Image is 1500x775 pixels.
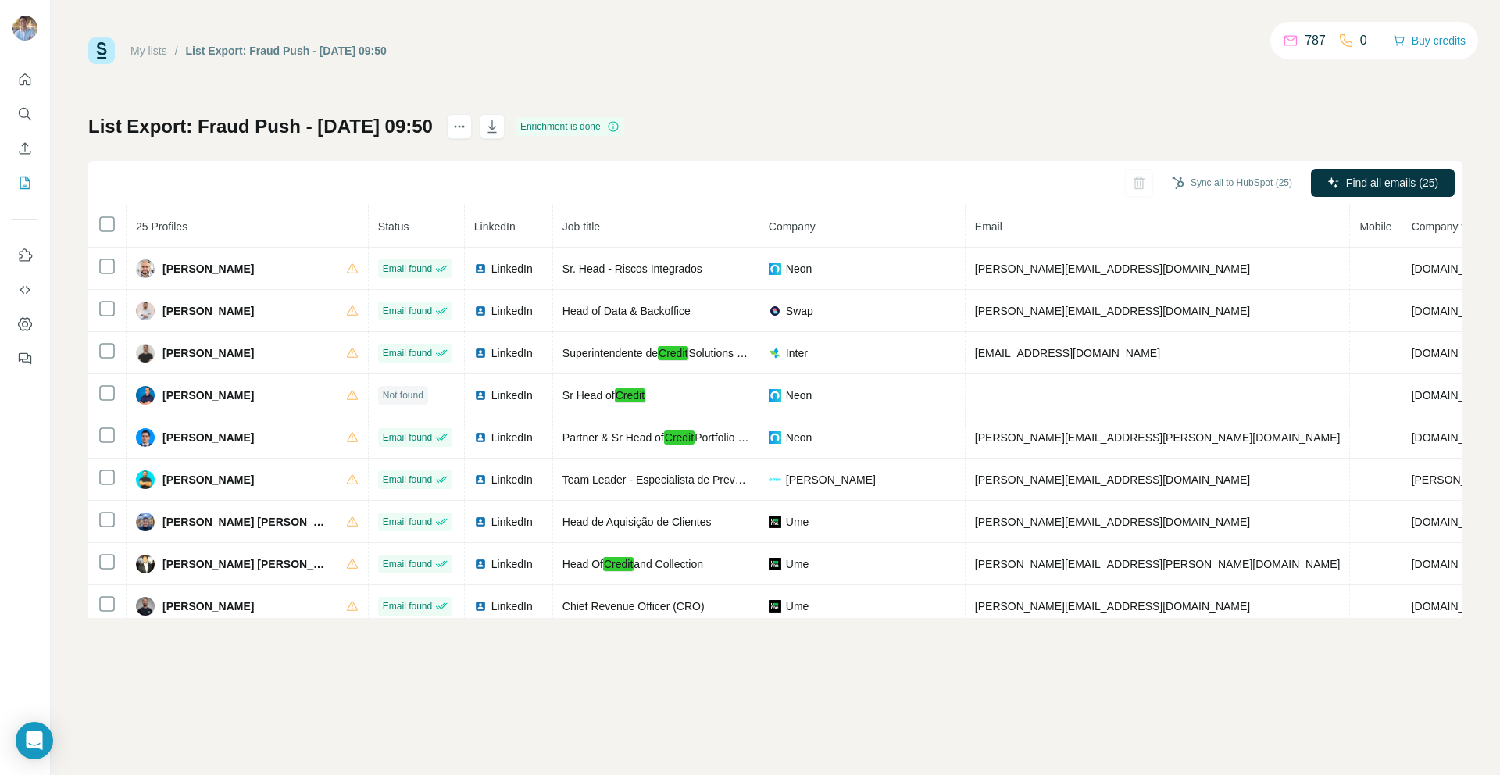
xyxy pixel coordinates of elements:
[603,557,634,571] em: Credit
[12,169,37,197] button: My lists
[474,558,487,570] img: LinkedIn logo
[12,134,37,162] button: Enrich CSV
[491,430,533,445] span: LinkedIn
[975,305,1250,317] span: [PERSON_NAME][EMAIL_ADDRESS][DOMAIN_NAME]
[786,303,813,319] span: Swap
[162,430,254,445] span: [PERSON_NAME]
[12,100,37,128] button: Search
[1412,431,1499,444] span: [DOMAIN_NAME]
[1359,220,1391,233] span: Mobile
[136,428,155,447] img: Avatar
[975,600,1250,612] span: [PERSON_NAME][EMAIL_ADDRESS][DOMAIN_NAME]
[769,516,781,528] img: company-logo
[786,556,809,572] span: Ume
[769,389,781,402] img: company-logo
[664,430,695,445] em: Credit
[975,347,1160,359] span: [EMAIL_ADDRESS][DOMAIN_NAME]
[786,430,812,445] span: Neon
[562,516,712,528] span: Head de Aquisição de Clientes
[769,347,781,359] img: company-logo
[474,262,487,275] img: LinkedIn logo
[562,473,852,486] span: Team Leader - Especialista de Prevenção à Fraude e Risco
[491,514,533,530] span: LinkedIn
[975,558,1341,570] span: [PERSON_NAME][EMAIL_ADDRESS][PERSON_NAME][DOMAIN_NAME]
[1412,262,1499,275] span: [DOMAIN_NAME]
[383,388,423,402] span: Not found
[786,472,876,487] span: [PERSON_NAME]
[474,600,487,612] img: LinkedIn logo
[786,387,812,403] span: Neon
[136,344,155,362] img: Avatar
[88,114,433,139] h1: List Export: Fraud Push - [DATE] 09:50
[383,430,432,445] span: Email found
[1360,31,1367,50] p: 0
[1393,30,1466,52] button: Buy credits
[162,598,254,614] span: [PERSON_NAME]
[491,345,533,361] span: LinkedIn
[12,241,37,270] button: Use Surfe on LinkedIn
[769,558,781,570] img: company-logo
[162,345,254,361] span: [PERSON_NAME]
[562,305,691,317] span: Head of Data & Backoffice
[130,45,167,57] a: My lists
[786,514,809,530] span: Ume
[491,472,533,487] span: LinkedIn
[136,259,155,278] img: Avatar
[975,262,1250,275] span: [PERSON_NAME][EMAIL_ADDRESS][DOMAIN_NAME]
[658,346,688,360] em: Credit
[88,37,115,64] img: Surfe Logo
[12,345,37,373] button: Feedback
[1412,558,1499,570] span: [DOMAIN_NAME]
[975,220,1002,233] span: Email
[12,66,37,94] button: Quick start
[474,305,487,317] img: LinkedIn logo
[383,304,432,318] span: Email found
[383,515,432,529] span: Email found
[1412,305,1499,317] span: [DOMAIN_NAME]
[769,305,781,317] img: company-logo
[1161,171,1303,195] button: Sync all to HubSpot (25)
[975,473,1250,486] span: [PERSON_NAME][EMAIL_ADDRESS][DOMAIN_NAME]
[769,431,781,444] img: company-logo
[136,597,155,616] img: Avatar
[136,470,155,489] img: Avatar
[136,555,155,573] img: Avatar
[383,473,432,487] span: Email found
[162,303,254,319] span: [PERSON_NAME]
[1412,516,1499,528] span: [DOMAIN_NAME]
[975,431,1341,444] span: [PERSON_NAME][EMAIL_ADDRESS][PERSON_NAME][DOMAIN_NAME]
[615,388,645,402] em: Credit
[769,262,781,275] img: company-logo
[562,262,702,275] span: Sr. Head - Riscos Integrados
[383,599,432,613] span: Email found
[162,556,330,572] span: [PERSON_NAME] [PERSON_NAME]
[786,598,809,614] span: Ume
[162,261,254,277] span: [PERSON_NAME]
[562,388,645,402] span: Sr Head of
[383,262,432,276] span: Email found
[447,114,472,139] button: actions
[383,557,432,571] span: Email found
[1412,600,1499,612] span: [DOMAIN_NAME]
[975,516,1250,528] span: [PERSON_NAME][EMAIL_ADDRESS][DOMAIN_NAME]
[1346,175,1438,191] span: Find all emails (25)
[474,473,487,486] img: LinkedIn logo
[162,472,254,487] span: [PERSON_NAME]
[175,43,178,59] li: /
[12,310,37,338] button: Dashboard
[378,220,409,233] span: Status
[1412,220,1498,233] span: Company website
[162,514,330,530] span: [PERSON_NAME] [PERSON_NAME]
[562,557,703,571] span: Head Of and Collection
[769,477,781,481] img: company-logo
[786,261,812,277] span: Neon
[162,387,254,403] span: [PERSON_NAME]
[383,346,432,360] span: Email found
[491,598,533,614] span: LinkedIn
[562,346,791,360] span: Superintendente de Solutions & Analytics
[491,261,533,277] span: LinkedIn
[1305,31,1326,50] p: 787
[491,556,533,572] span: LinkedIn
[12,16,37,41] img: Avatar
[1412,347,1499,359] span: [DOMAIN_NAME]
